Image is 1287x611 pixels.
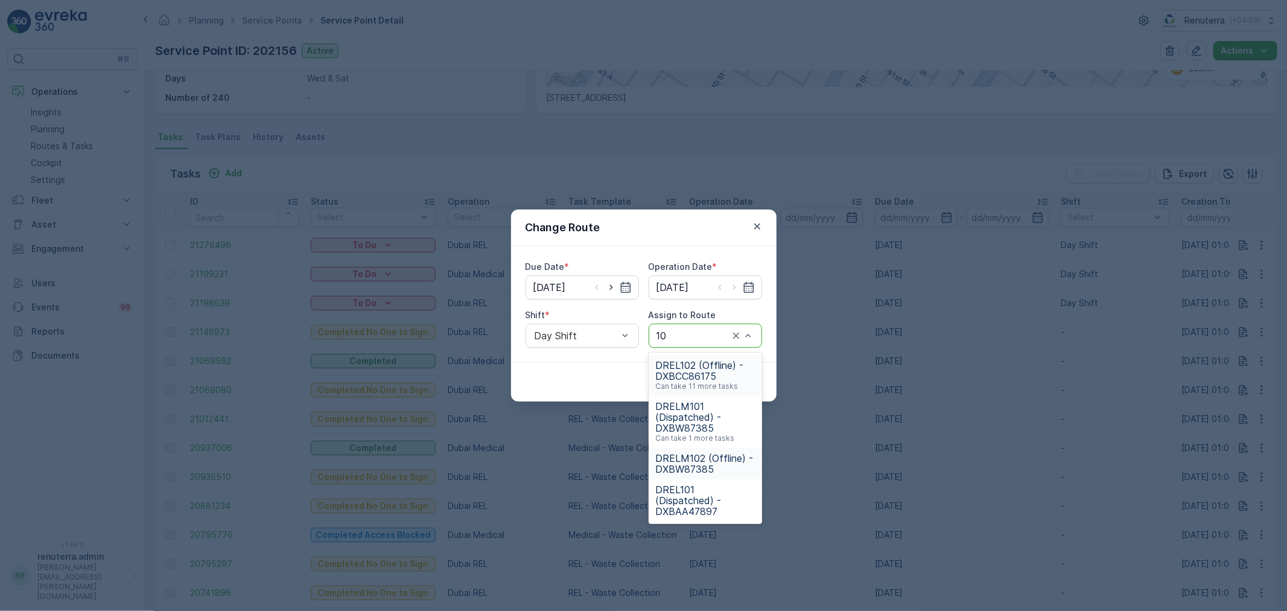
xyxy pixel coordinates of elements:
p: Can take 11 more tasks [656,382,739,391]
input: dd/mm/yyyy [649,275,762,299]
p: Change Route [526,219,600,236]
label: Operation Date [649,261,713,272]
p: Can take 1 more tasks [656,433,735,443]
span: DREL101 (Dispatched) - DXBAA47897 [656,484,755,517]
label: Due Date [526,261,565,272]
input: dd/mm/yyyy [526,275,639,299]
span: DREL102 (Offline) - DXBCC86175 [656,360,755,382]
label: Shift [526,310,545,320]
span: DRELM101 (Dispatched) - DXBW87385 [656,401,755,433]
span: DRELM102 (Offline) - DXBW87385 [656,453,755,475]
label: Assign to Route [649,310,716,320]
